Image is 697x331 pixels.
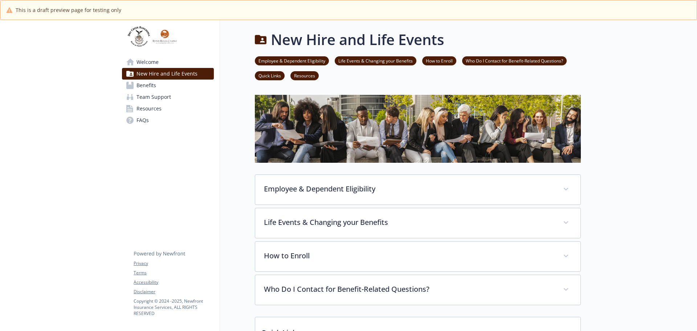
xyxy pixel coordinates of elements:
a: Employee & Dependent Eligibility [255,57,329,64]
a: Quick Links [255,72,285,79]
a: Disclaimer [134,288,213,295]
span: Benefits [136,80,156,91]
a: Terms [134,270,213,276]
a: New Hire and Life Events [122,68,214,80]
span: Team Support [136,91,171,103]
span: Welcome [136,56,159,68]
div: How to Enroll [255,242,580,271]
span: New Hire and Life Events [136,68,197,80]
p: Copyright © 2024 - 2025 , Newfront Insurance Services, ALL RIGHTS RESERVED [134,298,213,316]
span: This is a draft preview page for testing only [16,6,121,14]
a: Resources [290,72,319,79]
a: FAQs [122,114,214,126]
h1: New Hire and Life Events [271,29,444,51]
a: Privacy [134,260,213,267]
p: How to Enroll [264,250,554,261]
div: Who Do I Contact for Benefit-Related Questions? [255,275,580,305]
p: Employee & Dependent Eligibility [264,183,554,194]
a: Welcome [122,56,214,68]
a: Accessibility [134,279,213,286]
p: Life Events & Changing your Benefits [264,217,554,228]
a: Team Support [122,91,214,103]
div: Employee & Dependent Eligibility [255,175,580,205]
p: Who Do I Contact for Benefit-Related Questions? [264,284,554,295]
img: new hire page banner [255,95,581,163]
a: Life Events & Changing your Benefits [335,57,416,64]
span: FAQs [136,114,149,126]
a: Resources [122,103,214,114]
a: How to Enroll [422,57,456,64]
a: Benefits [122,80,214,91]
div: Life Events & Changing your Benefits [255,208,580,238]
span: Resources [136,103,162,114]
a: Who Do I Contact for Benefit-Related Questions? [462,57,567,64]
